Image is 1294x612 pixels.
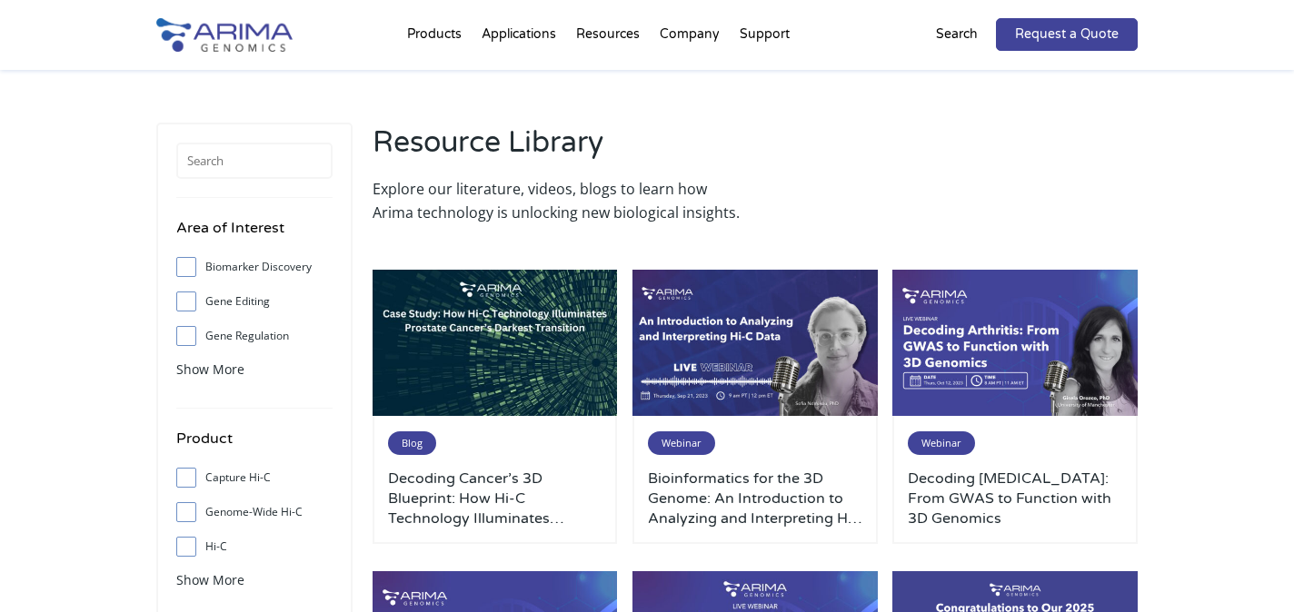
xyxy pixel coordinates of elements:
label: Gene Editing [176,288,333,315]
span: Show More [176,571,244,588]
span: Webinar [908,431,975,455]
a: Decoding Cancer’s 3D Blueprint: How Hi-C Technology Illuminates [MEDICAL_DATA] Cancer’s Darkest T... [388,469,602,528]
label: Capture Hi-C [176,464,333,491]
img: October-2023-Webinar-1-500x300.jpg [892,270,1138,417]
span: Webinar [648,431,715,455]
label: Genome-Wide Hi-C [176,498,333,526]
h4: Area of Interest [176,216,333,253]
img: Sep-2023-Webinar-500x300.jpg [632,270,878,417]
a: Decoding [MEDICAL_DATA]: From GWAS to Function with 3D Genomics [908,469,1122,528]
a: Request a Quote [996,18,1138,51]
img: Arima-Genomics-logo [156,18,293,52]
h4: Product [176,427,333,464]
span: Blog [388,431,436,455]
label: Biomarker Discovery [176,253,333,281]
a: Bioinformatics for the 3D Genome: An Introduction to Analyzing and Interpreting Hi-C Data [648,469,862,528]
h2: Resource Library [373,123,746,177]
img: Arima-March-Blog-Post-Banner-3-500x300.jpg [373,270,618,417]
p: Search [936,23,978,46]
input: Search [176,143,333,179]
p: Explore our literature, videos, blogs to learn how Arima technology is unlocking new biological i... [373,177,746,224]
span: Show More [176,360,244,378]
label: Gene Regulation [176,322,333,350]
label: Hi-C [176,533,333,560]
